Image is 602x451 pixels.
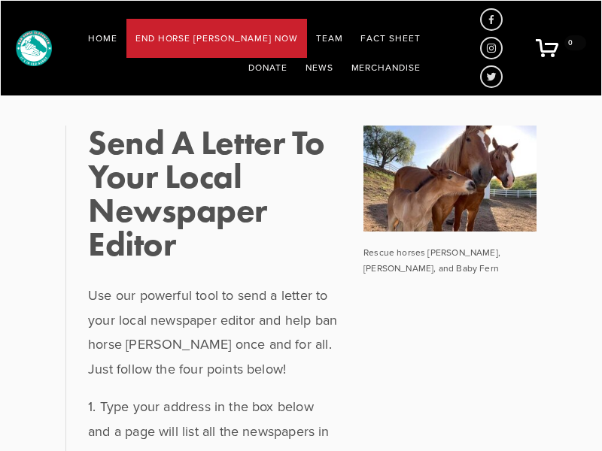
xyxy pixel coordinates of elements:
[351,61,421,74] a: Merchandise
[88,283,338,381] p: Use our powerful tool to send a letter to your local newspaper editor and help ban horse [PERSON_...
[248,58,287,78] a: Donate
[88,28,117,48] a: Home
[521,32,601,65] a: 0 items in cart
[363,126,537,232] img: Rescue horses Thelma, Louise, and Baby Fern
[360,28,421,48] a: Fact Sheet
[564,35,586,50] span: 0
[88,126,338,261] h1: Send A Letter To Your Local Newspaper Editor
[16,30,52,66] img: Horses In Our Hands
[316,28,343,48] a: Team
[306,61,333,74] a: News
[363,245,537,275] p: Rescue horses [PERSON_NAME], [PERSON_NAME], and Baby Fern
[135,32,298,44] a: End Horse [PERSON_NAME] Now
